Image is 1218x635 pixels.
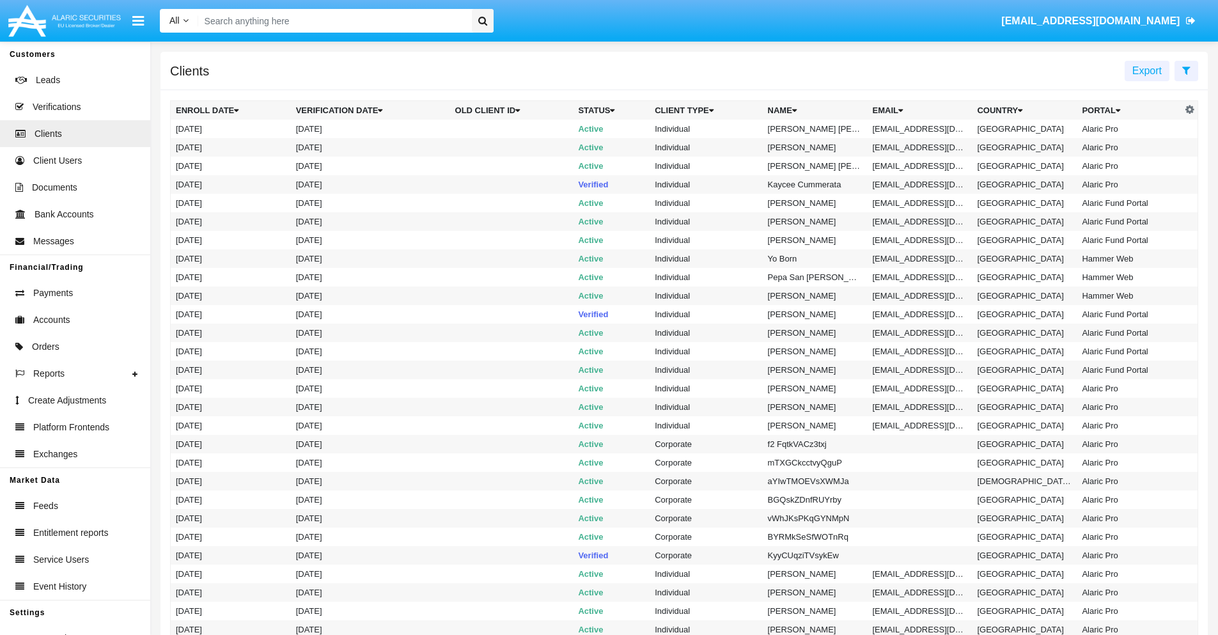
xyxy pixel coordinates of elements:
[763,268,868,286] td: Pepa San [PERSON_NAME]
[573,175,650,194] td: Verified
[650,120,762,138] td: Individual
[763,305,868,324] td: [PERSON_NAME]
[650,546,762,565] td: Corporate
[291,286,450,305] td: [DATE]
[868,194,972,212] td: [EMAIL_ADDRESS][DOMAIN_NAME]
[763,435,868,453] td: f2 FqtkVACz3txj
[650,398,762,416] td: Individual
[868,286,972,305] td: [EMAIL_ADDRESS][DOMAIN_NAME]
[868,138,972,157] td: [EMAIL_ADDRESS][DOMAIN_NAME]
[763,175,868,194] td: Kaycee Cummerata
[291,435,450,453] td: [DATE]
[198,9,467,33] input: Search
[650,305,762,324] td: Individual
[972,324,1077,342] td: [GEOGRAPHIC_DATA]
[171,231,291,249] td: [DATE]
[573,101,650,120] th: Status
[291,583,450,602] td: [DATE]
[868,212,972,231] td: [EMAIL_ADDRESS][DOMAIN_NAME]
[972,101,1077,120] th: Country
[650,361,762,379] td: Individual
[171,268,291,286] td: [DATE]
[171,546,291,565] td: [DATE]
[171,101,291,120] th: Enroll date
[650,453,762,472] td: Corporate
[650,472,762,490] td: Corporate
[291,305,450,324] td: [DATE]
[763,565,868,583] td: [PERSON_NAME]
[573,194,650,212] td: Active
[1077,101,1182,120] th: Portal
[650,286,762,305] td: Individual
[171,490,291,509] td: [DATE]
[291,212,450,231] td: [DATE]
[291,472,450,490] td: [DATE]
[1077,472,1182,490] td: Alaric Pro
[171,528,291,546] td: [DATE]
[650,342,762,361] td: Individual
[291,416,450,435] td: [DATE]
[995,3,1202,39] a: [EMAIL_ADDRESS][DOMAIN_NAME]
[763,231,868,249] td: [PERSON_NAME]
[650,194,762,212] td: Individual
[972,268,1077,286] td: [GEOGRAPHIC_DATA]
[1077,509,1182,528] td: Alaric Pro
[35,208,94,221] span: Bank Accounts
[171,453,291,472] td: [DATE]
[650,249,762,268] td: Individual
[1077,120,1182,138] td: Alaric Pro
[972,249,1077,268] td: [GEOGRAPHIC_DATA]
[650,138,762,157] td: Individual
[171,509,291,528] td: [DATE]
[763,286,868,305] td: [PERSON_NAME]
[763,453,868,472] td: mTXGCkcctvyQguP
[573,398,650,416] td: Active
[650,101,762,120] th: Client Type
[291,194,450,212] td: [DATE]
[291,379,450,398] td: [DATE]
[868,305,972,324] td: [EMAIL_ADDRESS][DOMAIN_NAME]
[6,2,123,40] img: Logo image
[1001,15,1180,26] span: [EMAIL_ADDRESS][DOMAIN_NAME]
[763,602,868,620] td: [PERSON_NAME]
[573,602,650,620] td: Active
[171,416,291,435] td: [DATE]
[1077,490,1182,509] td: Alaric Pro
[1077,546,1182,565] td: Alaric Pro
[573,305,650,324] td: Verified
[291,324,450,342] td: [DATE]
[763,324,868,342] td: [PERSON_NAME]
[35,127,62,141] span: Clients
[1077,212,1182,231] td: Alaric Fund Portal
[169,15,180,26] span: All
[171,583,291,602] td: [DATE]
[650,231,762,249] td: Individual
[573,268,650,286] td: Active
[1077,268,1182,286] td: Hammer Web
[650,212,762,231] td: Individual
[868,249,972,268] td: [EMAIL_ADDRESS][DOMAIN_NAME]
[573,453,650,472] td: Active
[1077,157,1182,175] td: Alaric Pro
[1077,528,1182,546] td: Alaric Pro
[650,602,762,620] td: Individual
[763,398,868,416] td: [PERSON_NAME]
[763,361,868,379] td: [PERSON_NAME]
[763,120,868,138] td: [PERSON_NAME] [PERSON_NAME]
[291,509,450,528] td: [DATE]
[573,546,650,565] td: Verified
[291,175,450,194] td: [DATE]
[972,472,1077,490] td: [DEMOGRAPHIC_DATA] ([GEOGRAPHIC_DATA])
[291,268,450,286] td: [DATE]
[1077,602,1182,620] td: Alaric Pro
[650,157,762,175] td: Individual
[972,509,1077,528] td: [GEOGRAPHIC_DATA]
[868,361,972,379] td: [EMAIL_ADDRESS][DOMAIN_NAME]
[291,231,450,249] td: [DATE]
[763,249,868,268] td: Yo Born
[650,583,762,602] td: Individual
[868,342,972,361] td: [EMAIL_ADDRESS][DOMAIN_NAME]
[972,416,1077,435] td: [GEOGRAPHIC_DATA]
[972,490,1077,509] td: [GEOGRAPHIC_DATA]
[1077,305,1182,324] td: Alaric Fund Portal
